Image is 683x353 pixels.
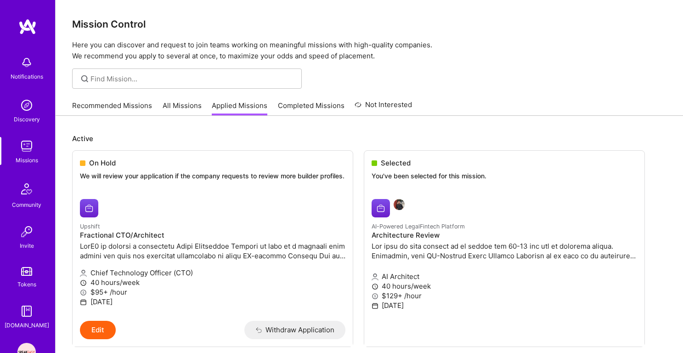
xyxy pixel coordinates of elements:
[80,223,100,230] small: Upshift
[80,287,345,297] p: $95+ /hour
[72,134,666,143] p: Active
[17,96,36,114] img: discovery
[278,101,344,116] a: Completed Missions
[16,155,38,165] div: Missions
[89,158,116,168] span: On Hold
[90,74,295,84] input: Find Mission...
[21,267,32,276] img: tokens
[5,320,49,330] div: [DOMAIN_NAME]
[17,53,36,72] img: bell
[80,268,345,278] p: Chief Technology Officer (CTO)
[72,18,666,30] h3: Mission Control
[79,74,90,84] i: icon SearchGrey
[163,101,202,116] a: All Missions
[80,171,345,181] p: We will review your application if the company requests to review more builder profiles.
[80,279,87,286] i: icon Clock
[355,99,412,116] a: Not Interested
[80,278,345,287] p: 40 hours/week
[80,321,116,339] button: Edit
[17,302,36,320] img: guide book
[80,270,87,277] i: icon Applicant
[11,72,43,81] div: Notifications
[72,40,666,62] p: Here you can discover and request to join teams working on meaningful missions with high-quality ...
[80,289,87,296] i: icon MoneyGray
[17,137,36,155] img: teamwork
[18,18,37,35] img: logo
[17,222,36,241] img: Invite
[212,101,267,116] a: Applied Missions
[80,299,87,306] i: icon Calendar
[80,297,345,307] p: [DATE]
[80,241,345,261] p: LorE0 ip dolorsi a consectetu Adipi Elitseddoe Tempori ut labo et d magnaali enim admini ven quis...
[73,192,353,321] a: Upshift company logoUpshiftFractional CTO/ArchitectLorE0 ip dolorsi a consectetu Adipi Elitseddoe...
[17,279,36,289] div: Tokens
[14,114,40,124] div: Discovery
[72,101,152,116] a: Recommended Missions
[12,200,41,210] div: Community
[244,321,346,339] button: Withdraw Application
[80,231,345,239] h4: Fractional CTO/Architect
[80,199,98,217] img: Upshift company logo
[20,241,34,251] div: Invite
[16,178,38,200] img: Community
